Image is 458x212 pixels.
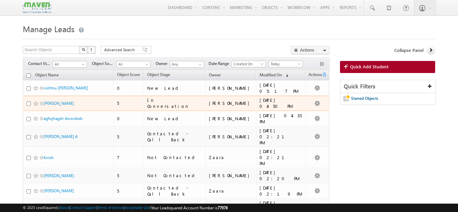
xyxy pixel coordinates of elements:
[260,82,303,94] div: [DATE] 05:17 PM
[82,48,85,51] img: Search
[260,97,303,109] div: [DATE] 04:50 PM
[151,205,228,210] span: Your Leadsquared Account Number is
[44,101,74,106] a: [PERSON_NAME]
[209,72,221,77] span: Owner
[232,61,264,67] span: Created On
[209,100,253,106] div: [PERSON_NAME]
[209,172,253,179] div: [PERSON_NAME]
[26,73,31,78] input: Check all records
[147,172,202,179] div: Not Contacted
[44,173,74,178] a: [PERSON_NAME]
[23,2,51,13] img: Custom Logo
[209,134,253,140] div: [PERSON_NAME]
[269,61,301,67] span: Today
[283,73,288,78] span: (sorted descending)
[218,205,228,210] span: 77978
[117,188,140,194] div: 5
[260,200,303,212] div: [DATE] 02:17 PM
[156,61,170,67] span: Owner
[291,46,329,54] button: Actions
[147,131,202,143] div: Contacted - Call Back
[116,61,151,68] a: All
[98,205,124,210] a: Terms of Service
[306,71,322,80] span: Actions
[117,134,140,140] div: 5
[44,85,88,90] a: vishtnu [PERSON_NAME]
[256,71,292,80] a: Modified On (sorted descending)
[44,155,54,160] a: Krrish
[117,154,140,160] div: 7
[209,188,253,194] div: Zaara
[232,61,266,67] a: Created On
[114,71,143,80] a: Object Score
[88,46,96,54] button: ?
[117,72,140,77] span: Object Score
[144,71,173,80] a: Object Stage
[44,134,78,139] a: [PERSON_NAME] A
[117,172,140,179] div: 5
[209,203,253,209] div: Zaara
[340,61,435,73] a: Quick Add Student
[147,72,170,77] span: Object Stage
[350,64,389,70] span: Quick Add Student
[32,71,62,80] a: Object Name
[90,47,93,53] span: ?
[44,116,82,121] a: aghsjhagsh dsvsvdsds
[260,185,303,197] div: [DATE] 02:19 PM
[260,169,303,182] div: [DATE] 02:20 PM
[195,61,204,68] a: Show All Items
[260,113,303,125] div: [DATE] 04:35 PM
[170,61,204,68] input: Type to Search
[23,23,74,34] span: Manage Leads
[394,47,423,53] span: Collapse Panel
[53,61,85,67] span: All
[147,203,202,209] div: Not Contacted
[340,80,436,93] div: Quick Filters
[351,96,378,101] span: Starred Objects
[269,61,303,67] a: Today
[125,205,150,210] a: Acceptable Use
[147,154,202,160] div: Not Contacted
[44,188,74,193] a: [PERSON_NAME]
[117,85,140,91] div: 0
[260,148,303,166] div: [DATE] 02:21 PM
[23,205,228,211] span: © 2025 LeadSquared | | | | |
[117,203,140,209] div: 5
[92,61,116,67] span: Object Source
[209,116,253,122] div: [PERSON_NAME]
[117,116,140,122] div: 0
[209,85,253,91] div: [PERSON_NAME]
[59,205,69,210] a: About
[147,116,202,122] div: New Lead
[117,61,149,67] span: All
[28,61,53,67] span: Contact Stage
[53,61,87,68] a: All
[70,205,97,210] a: Contact Support
[260,72,282,77] span: Modified On
[209,61,232,67] span: Date Range
[147,185,202,197] div: Contacted - Call Back
[209,154,253,160] div: Zaara
[147,97,202,109] div: In Conversation
[117,100,140,106] div: 5
[104,47,137,53] span: Advanced Search
[260,128,303,146] div: [DATE] 02:21 PM
[147,85,202,91] div: New Lead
